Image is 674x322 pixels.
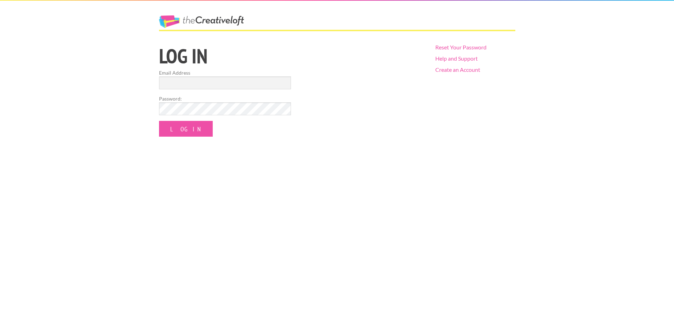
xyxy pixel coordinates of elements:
input: Log In [159,121,213,137]
h1: Log in [159,46,423,66]
a: Reset Your Password [435,44,487,50]
a: Create an Account [435,66,480,73]
label: Email Address [159,69,291,76]
a: Help and Support [435,55,478,62]
label: Password: [159,95,291,102]
a: The Creative Loft [159,15,244,28]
